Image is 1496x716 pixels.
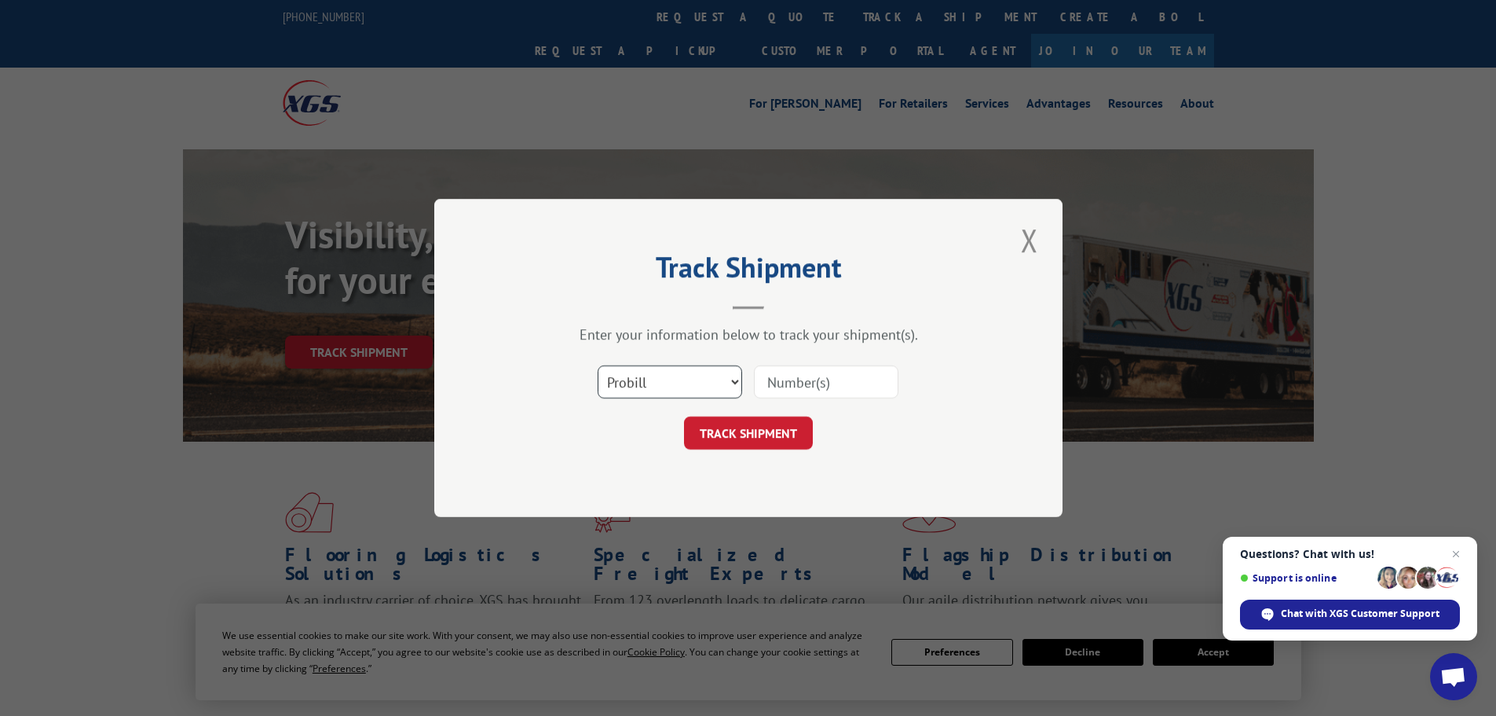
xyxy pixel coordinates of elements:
[513,256,984,286] h2: Track Shipment
[1016,218,1043,262] button: Close modal
[1240,572,1372,584] span: Support is online
[754,365,898,398] input: Number(s)
[1281,607,1439,621] span: Chat with XGS Customer Support
[1240,548,1460,560] span: Questions? Chat with us!
[513,325,984,343] div: Enter your information below to track your shipment(s).
[1430,653,1477,700] a: Open chat
[1240,600,1460,630] span: Chat with XGS Customer Support
[684,417,813,450] button: TRACK SHIPMENT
